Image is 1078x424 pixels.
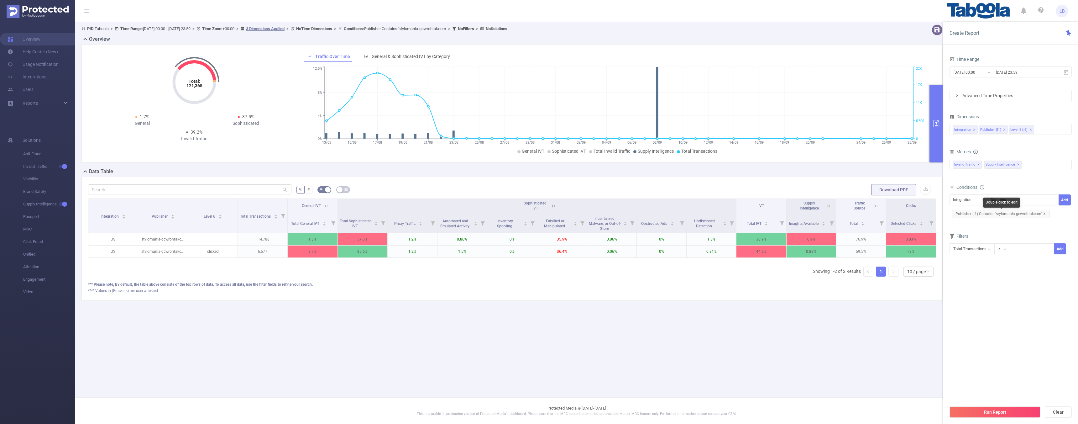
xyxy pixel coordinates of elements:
h2: Overview [89,35,110,43]
div: **** Values in (Brackets) are user attested [88,288,936,294]
tspan: 20/09 [805,140,814,145]
span: Integration [101,214,120,219]
p: 114,788 [238,233,287,245]
p: 38.9% [736,233,786,245]
tspan: 08/09 [653,140,662,145]
i: Filter menu [279,199,287,233]
tspan: 28/09 [907,140,916,145]
i: icon: caret-up [122,214,125,215]
i: icon: down [926,270,930,274]
i: icon: right [955,94,959,98]
p: 0% [637,246,686,257]
tspan: 17K [916,83,922,87]
li: Showing 1-2 of 2 Results [813,267,861,277]
div: Sort [764,221,768,225]
div: Sort [573,221,577,225]
span: General IVT [302,204,321,208]
span: Time Range [950,57,979,62]
input: End date [995,68,1046,77]
span: Proxy Traffic [394,221,416,226]
i: icon: info-circle [973,150,978,154]
p: stylomania-gcwrohtakcom [138,246,188,257]
span: Supply Intelligence [800,201,819,210]
i: icon: caret-up [624,221,627,223]
span: MRC [23,223,75,236]
i: icon: caret-down [419,223,422,225]
i: icon: right [892,270,895,273]
p: 0% [487,233,537,245]
i: icon: caret-down [723,223,727,225]
div: Sort [822,221,825,225]
a: Usage Notification [8,58,59,71]
i: icon: down [981,198,985,203]
tspan: 02/09 [576,140,585,145]
tspan: Total: [188,79,200,84]
div: 10 / page [907,267,926,276]
tspan: 12/09 [704,140,713,145]
tspan: 10/09 [678,140,687,145]
i: icon: caret-up [474,221,477,223]
span: Level 6 [204,214,216,219]
p: 0% [637,233,686,245]
u: 3 Dimensions Applied [246,26,285,31]
p: 0.06% [587,246,636,257]
i: Filter menu [379,213,387,233]
span: General & Sophisticated IVT by Category [372,54,450,59]
span: Supply Intelligence [984,161,1022,169]
div: Contains [991,195,1010,205]
tspan: 15/08 [347,140,356,145]
span: Traffic Source [854,201,865,210]
button: Clear [1045,406,1072,418]
tspan: 5,500 [916,119,924,123]
p: JS [88,246,138,257]
i: Filter menu [329,213,338,233]
i: Filter menu [777,213,786,233]
span: Invalid Traffic [23,160,75,173]
a: Help Center (New) [8,45,58,58]
b: PID: [87,26,95,31]
span: LB [1060,5,1065,17]
span: Conditions [956,185,984,190]
p: stylomania-gcwrohtakcom [138,233,188,245]
i: icon: caret-up [218,214,222,215]
tspan: 23/08 [449,140,458,145]
a: Overview [8,33,40,45]
p: 1.3% [288,233,337,245]
span: Total Invalid Traffic [594,149,630,154]
tspan: 29/08 [526,140,535,145]
span: Supply Intelligence [638,149,674,154]
span: Total General IVT [291,221,320,226]
p: JS [88,233,138,245]
input: Start date [953,68,1004,77]
b: Time Range: [120,26,143,31]
div: Sort [861,221,865,225]
i: icon: bg-colors [320,188,323,191]
span: Passport [23,210,75,223]
tspan: 12.5% [313,67,322,71]
i: icon: bar-chart [364,54,368,59]
i: icon: caret-up [822,221,825,223]
i: Filter menu [727,213,736,233]
p: This is a stable, in production version of Protected Media's dashboard. Please note that the MRC ... [91,411,1062,417]
span: Clicks [906,204,916,208]
span: Invalid Traffic [953,161,982,169]
i: icon: caret-up [574,221,577,223]
p: 44.3% [736,246,786,257]
div: *** Please note, By default, the table above consists of the top rows of data. To access all data... [88,282,936,287]
span: > [332,26,338,31]
tspan: 11K [916,101,922,105]
p: 1.5% [437,246,487,257]
p: 59.5% [836,246,886,257]
p: 37.6% [338,233,387,245]
p: 8.7% [288,246,337,257]
span: Create Report [950,30,979,36]
button: Add [1059,194,1071,205]
i: Filter menu [877,213,886,233]
b: Time Zone: [202,26,222,31]
span: Total Transactions [681,149,717,154]
span: Undisclosed Detection [694,219,715,228]
i: icon: caret-up [419,221,422,223]
div: General [91,120,194,127]
button: Run Report [950,406,1040,418]
p: 0.03% [886,233,936,245]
